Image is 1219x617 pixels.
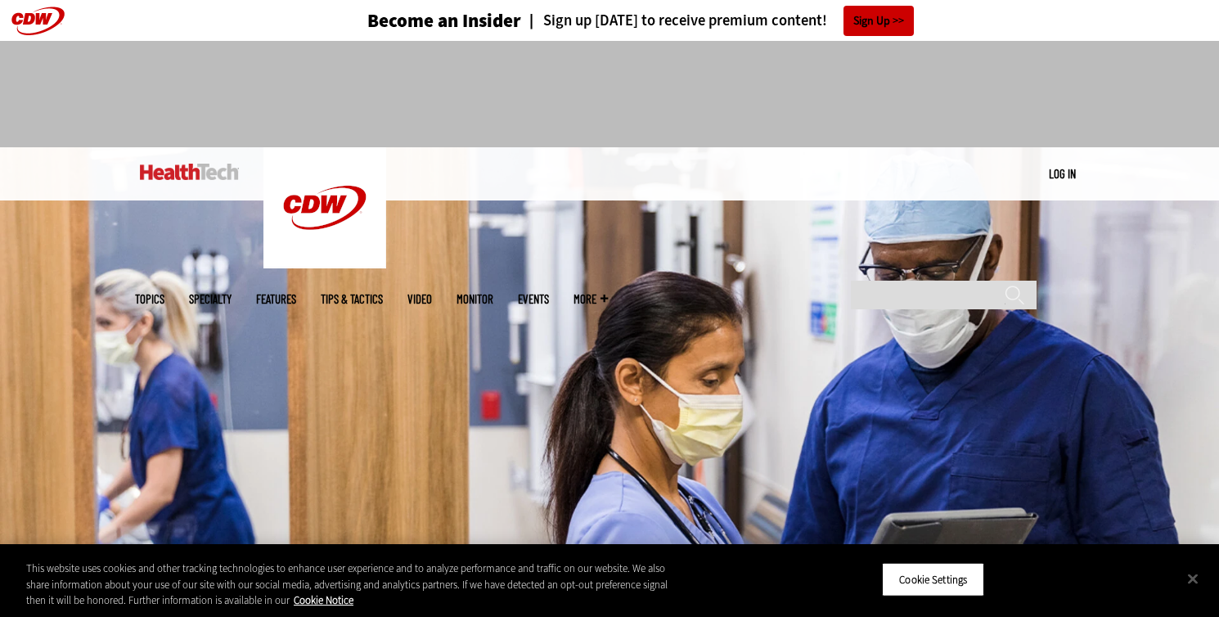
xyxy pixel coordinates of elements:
span: Topics [135,293,164,305]
a: Sign Up [843,6,914,36]
a: Become an Insider [306,11,521,30]
iframe: advertisement [312,57,907,131]
a: Sign up [DATE] to receive premium content! [521,13,827,29]
button: Cookie Settings [882,562,984,597]
img: Home [140,164,239,180]
img: Home [263,147,386,268]
a: CDW [263,255,386,272]
h3: Become an Insider [367,11,521,30]
a: Video [407,293,432,305]
a: Features [256,293,296,305]
a: More information about your privacy [294,593,353,607]
span: More [574,293,608,305]
button: Close [1175,561,1211,597]
span: Specialty [189,293,232,305]
div: User menu [1049,165,1076,182]
a: MonITor [457,293,493,305]
a: Log in [1049,166,1076,181]
div: This website uses cookies and other tracking technologies to enhance user experience and to analy... [26,561,671,609]
a: Events [518,293,549,305]
a: Tips & Tactics [321,293,383,305]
